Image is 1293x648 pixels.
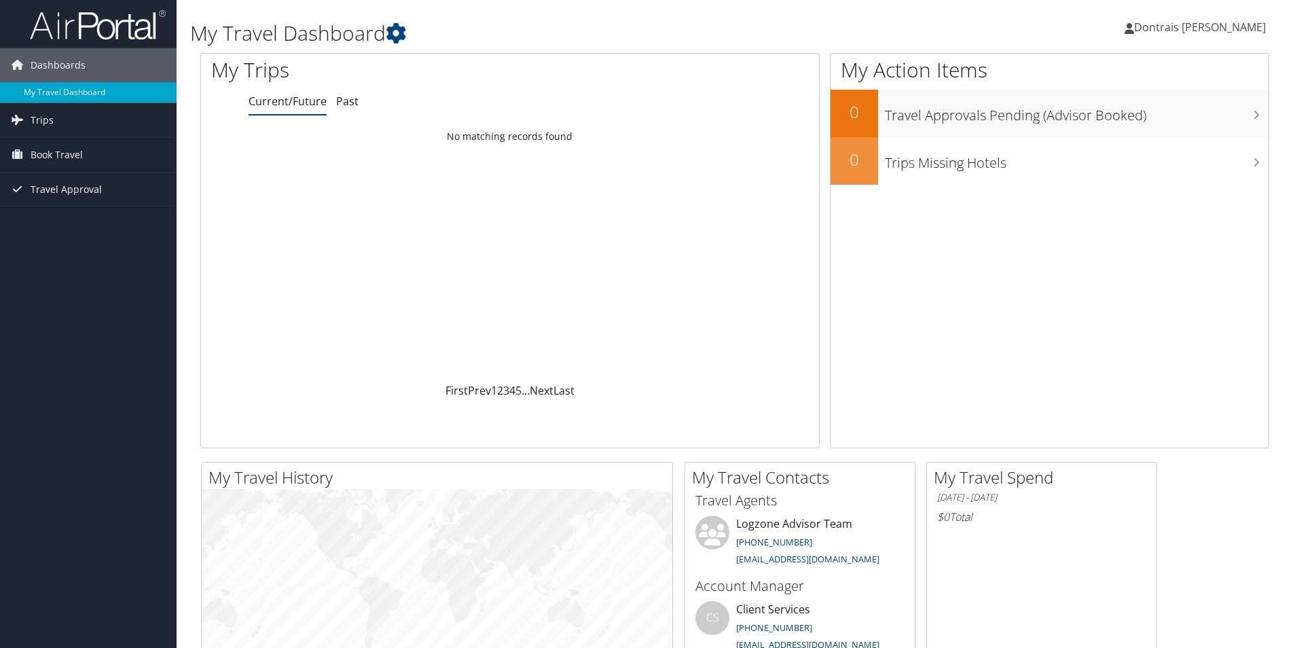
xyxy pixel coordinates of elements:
[31,138,83,172] span: Book Travel
[336,94,359,109] a: Past
[736,553,879,565] a: [EMAIL_ADDRESS][DOMAIN_NAME]
[553,383,575,398] a: Last
[831,90,1269,137] a: 0Travel Approvals Pending (Advisor Booked)
[211,56,551,84] h1: My Trips
[497,383,503,398] a: 2
[831,137,1269,185] a: 0Trips Missing Hotels
[937,509,949,524] span: $0
[445,383,468,398] a: First
[885,147,1269,173] h3: Trips Missing Hotels
[208,466,672,489] h2: My Travel History
[736,622,812,634] a: [PHONE_NUMBER]
[31,103,54,137] span: Trips
[831,56,1269,84] h1: My Action Items
[934,466,1157,489] h2: My Travel Spend
[503,383,509,398] a: 3
[468,383,491,398] a: Prev
[937,491,1146,504] h6: [DATE] - [DATE]
[937,509,1146,524] h6: Total
[515,383,522,398] a: 5
[689,516,911,571] li: Logzone Advisor Team
[31,48,86,82] span: Dashboards
[491,383,497,398] a: 1
[30,9,166,41] img: airportal-logo.png
[831,148,878,171] h2: 0
[522,383,530,398] span: …
[249,94,327,109] a: Current/Future
[885,99,1269,125] h3: Travel Approvals Pending (Advisor Booked)
[530,383,553,398] a: Next
[1134,20,1266,35] span: Dontrais [PERSON_NAME]
[509,383,515,398] a: 4
[31,173,102,206] span: Travel Approval
[695,601,729,635] div: CS
[736,536,812,548] a: [PHONE_NUMBER]
[695,577,905,596] h3: Account Manager
[201,124,819,149] td: No matching records found
[692,466,915,489] h2: My Travel Contacts
[1125,7,1279,48] a: Dontrais [PERSON_NAME]
[695,491,905,510] h3: Travel Agents
[831,101,878,124] h2: 0
[190,19,916,48] h1: My Travel Dashboard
